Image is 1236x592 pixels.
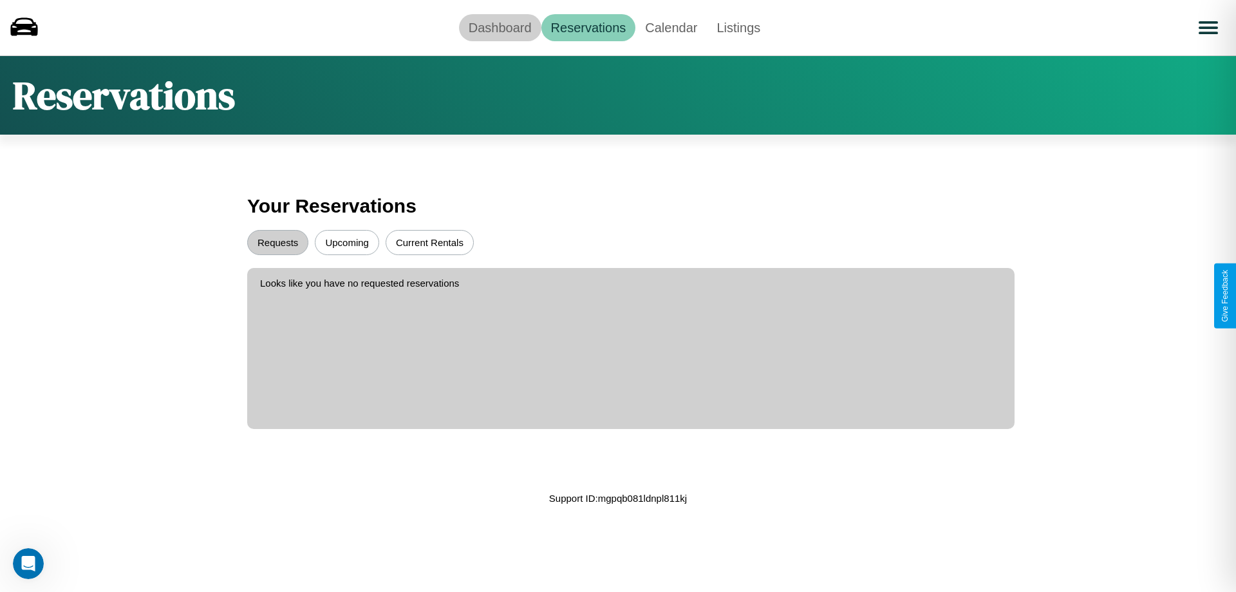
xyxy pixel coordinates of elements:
[549,490,687,507] p: Support ID: mgpqb081ldnpl811kj
[247,189,989,224] h3: Your Reservations
[247,230,308,255] button: Requests
[1221,270,1230,322] div: Give Feedback
[260,274,1002,292] p: Looks like you have no requested reservations
[635,14,707,41] a: Calendar
[1190,10,1226,46] button: Open menu
[459,14,541,41] a: Dashboard
[541,14,636,41] a: Reservations
[386,230,474,255] button: Current Rentals
[13,548,44,579] iframe: Intercom live chat
[13,69,235,122] h1: Reservations
[315,230,379,255] button: Upcoming
[707,14,770,41] a: Listings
